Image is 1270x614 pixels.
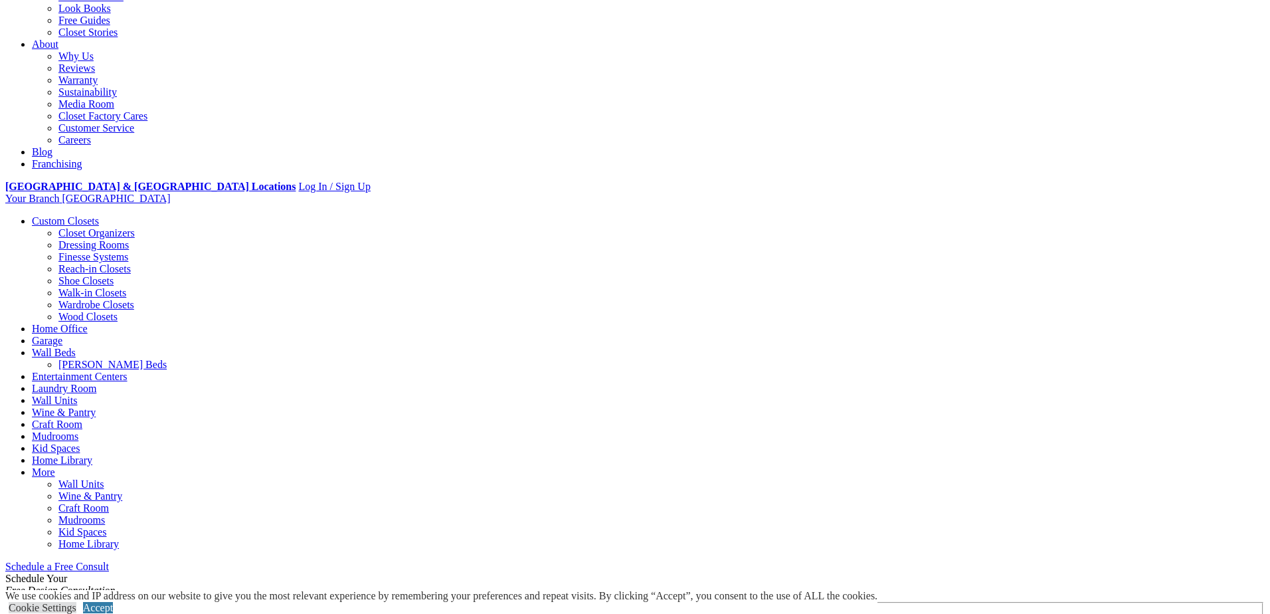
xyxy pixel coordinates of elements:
[32,407,96,418] a: Wine & Pantry
[58,251,128,262] a: Finesse Systems
[58,287,126,298] a: Walk-in Closets
[58,299,134,310] a: Wardrobe Closets
[58,538,119,550] a: Home Library
[32,335,62,346] a: Garage
[58,62,95,74] a: Reviews
[32,466,55,478] a: More menu text will display only on big screen
[58,110,147,122] a: Closet Factory Cares
[58,502,109,514] a: Craft Room
[9,602,76,613] a: Cookie Settings
[58,86,117,98] a: Sustainability
[32,431,78,442] a: Mudrooms
[32,146,52,157] a: Blog
[5,193,171,204] a: Your Branch [GEOGRAPHIC_DATA]
[58,122,134,134] a: Customer Service
[58,526,106,538] a: Kid Spaces
[32,323,88,334] a: Home Office
[5,561,109,572] a: Schedule a Free Consult (opens a dropdown menu)
[32,347,76,358] a: Wall Beds
[32,383,96,394] a: Laundry Room
[58,359,167,370] a: [PERSON_NAME] Beds
[58,74,98,86] a: Warranty
[62,193,170,204] span: [GEOGRAPHIC_DATA]
[32,419,82,430] a: Craft Room
[58,134,91,146] a: Careers
[32,39,58,50] a: About
[58,98,114,110] a: Media Room
[58,514,105,526] a: Mudrooms
[58,51,94,62] a: Why Us
[5,181,296,192] a: [GEOGRAPHIC_DATA] & [GEOGRAPHIC_DATA] Locations
[83,602,113,613] a: Accept
[32,455,92,466] a: Home Library
[58,263,131,274] a: Reach-in Closets
[5,573,116,596] span: Schedule Your
[32,443,80,454] a: Kid Spaces
[32,215,99,227] a: Custom Closets
[5,590,877,602] div: We use cookies and IP address on our website to give you the most relevant experience by remember...
[58,3,111,14] a: Look Books
[5,193,59,204] span: Your Branch
[32,371,128,382] a: Entertainment Centers
[32,395,77,406] a: Wall Units
[58,311,118,322] a: Wood Closets
[58,227,135,239] a: Closet Organizers
[58,275,114,286] a: Shoe Closets
[58,15,110,26] a: Free Guides
[298,181,370,192] a: Log In / Sign Up
[58,239,129,251] a: Dressing Rooms
[58,490,122,502] a: Wine & Pantry
[5,585,116,596] em: Free Design Consultation
[58,27,118,38] a: Closet Stories
[58,478,104,490] a: Wall Units
[32,158,82,169] a: Franchising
